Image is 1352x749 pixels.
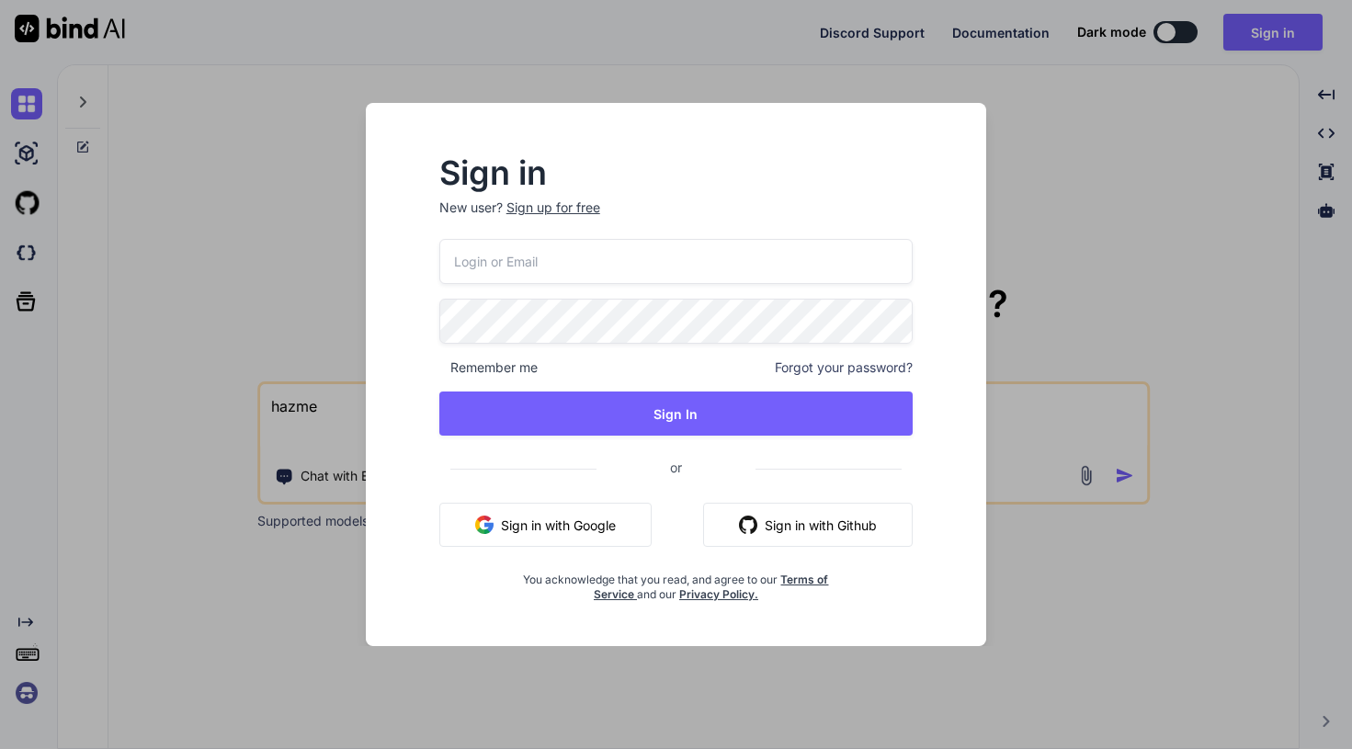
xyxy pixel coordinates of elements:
[439,199,914,239] p: New user?
[475,516,494,534] img: google
[439,239,914,284] input: Login or Email
[775,358,913,377] span: Forgot your password?
[679,587,758,601] a: Privacy Policy.
[739,516,757,534] img: github
[439,158,914,187] h2: Sign in
[439,503,652,547] button: Sign in with Google
[703,503,913,547] button: Sign in with Github
[506,199,600,217] div: Sign up for free
[439,358,538,377] span: Remember me
[518,562,835,602] div: You acknowledge that you read, and agree to our and our
[596,445,756,490] span: or
[594,573,829,601] a: Terms of Service
[439,392,914,436] button: Sign In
